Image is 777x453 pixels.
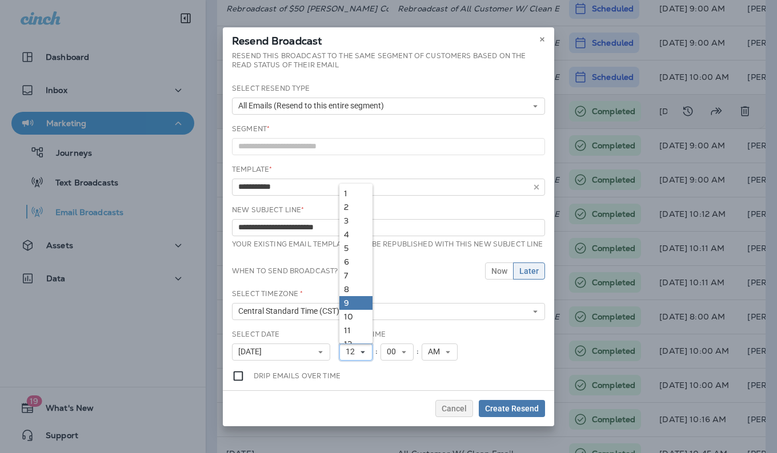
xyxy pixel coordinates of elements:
[339,200,373,214] a: 2
[339,255,373,269] a: 6
[339,337,373,351] a: 12
[339,187,373,200] a: 1
[232,330,280,339] label: Select Date
[232,84,310,93] label: Select Resend Type
[339,269,373,282] a: 7
[238,306,344,316] span: Central Standard Time (CST)
[387,347,400,357] span: 00
[232,165,272,174] label: Template
[232,343,330,361] button: [DATE]
[232,98,545,115] button: All Emails (Resend to this entire segment)
[373,343,381,361] div: :
[232,51,545,70] label: Resend this broadcast to the same segment of customers based on the read status of their email
[491,267,507,275] span: Now
[223,27,554,51] div: Resend Broadcast
[238,101,388,111] span: All Emails (Resend to this entire segment)
[339,323,373,337] a: 11
[442,405,467,412] span: Cancel
[232,124,270,134] label: Segment
[254,370,341,382] label: Drip emails over time
[479,400,545,417] button: Create Resend
[381,343,414,361] button: 00
[232,240,543,249] label: Your existing email template will be republished with this new subject line
[428,347,444,357] span: AM
[414,343,422,361] div: :
[232,205,304,215] label: New Subject Line
[339,241,373,255] a: 5
[339,343,373,361] button: 12
[232,266,338,276] label: When to send broadcast?
[339,296,373,310] a: 9
[519,267,539,275] span: Later
[513,262,545,280] button: Later
[232,289,303,298] label: Select Timezone
[339,282,373,296] a: 8
[346,347,359,357] span: 12
[232,303,545,320] button: Central Standard Time (CST)
[339,214,373,228] a: 3
[339,228,373,241] a: 4
[485,262,514,280] button: Now
[339,310,373,323] a: 10
[422,343,458,361] button: AM
[435,400,473,417] button: Cancel
[485,405,539,412] span: Create Resend
[238,347,266,357] span: [DATE]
